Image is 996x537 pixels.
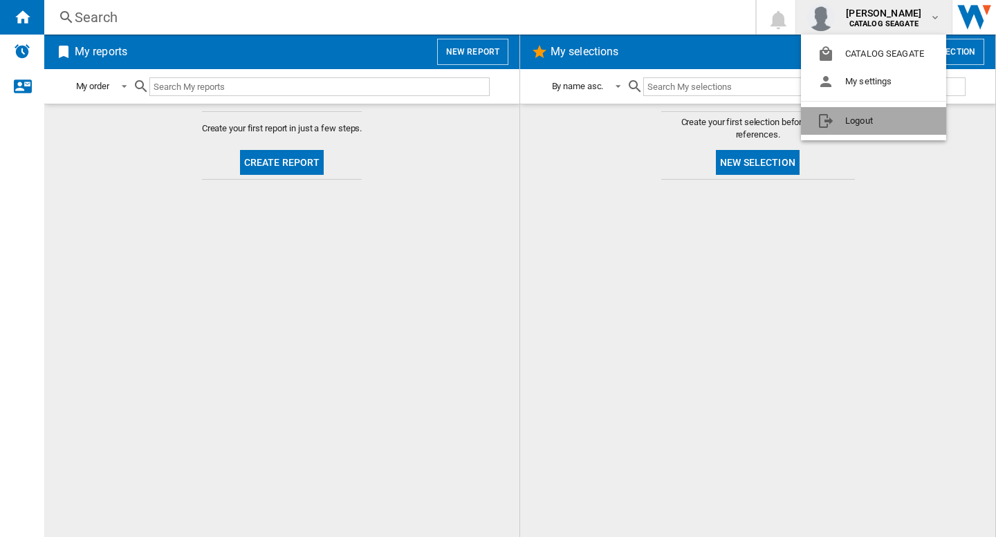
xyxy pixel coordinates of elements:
[801,40,946,68] button: CATALOG SEAGATE
[801,68,946,95] button: My settings
[801,107,946,135] button: Logout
